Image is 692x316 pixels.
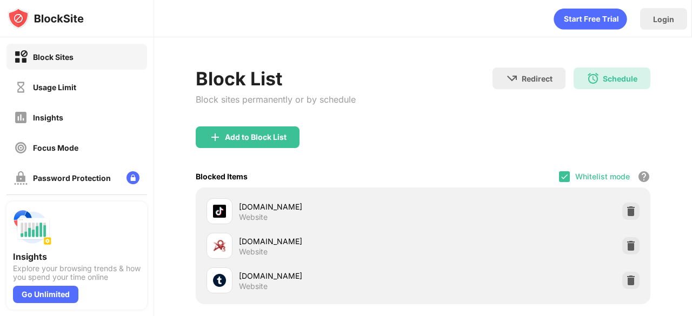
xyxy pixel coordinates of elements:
div: Login [653,15,674,24]
img: focus-off.svg [14,141,28,154]
img: push-insights.svg [13,208,52,247]
img: insights-off.svg [14,111,28,124]
img: favicons [213,239,226,252]
div: Whitelist mode [575,172,630,181]
img: logo-blocksite.svg [8,8,84,29]
div: Insights [33,113,63,122]
img: password-protection-off.svg [14,171,28,185]
div: Website [239,212,268,222]
div: Block List [196,68,356,90]
div: Password Protection [33,173,111,183]
div: [DOMAIN_NAME] [239,201,423,212]
div: Block Sites [33,52,74,62]
div: Insights [13,251,141,262]
div: Usage Limit [33,83,76,92]
div: Redirect [522,74,553,83]
img: block-on.svg [14,50,28,64]
img: favicons [213,274,226,287]
div: Go Unlimited [13,286,78,303]
img: time-usage-off.svg [14,80,28,94]
div: Website [239,247,268,257]
div: Add to Block List [225,133,287,142]
div: Block sites permanently or by schedule [196,94,356,105]
div: Schedule [603,74,637,83]
img: lock-menu.svg [127,171,139,184]
div: Explore your browsing trends & how you spend your time online [13,264,141,281]
div: [DOMAIN_NAME] [239,236,423,247]
div: Focus Mode [33,143,78,152]
img: check.svg [560,172,569,181]
div: [DOMAIN_NAME] [239,270,423,281]
div: Website [239,281,268,291]
img: favicons [213,205,226,218]
div: animation [554,8,627,30]
div: Blocked Items [196,172,248,181]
